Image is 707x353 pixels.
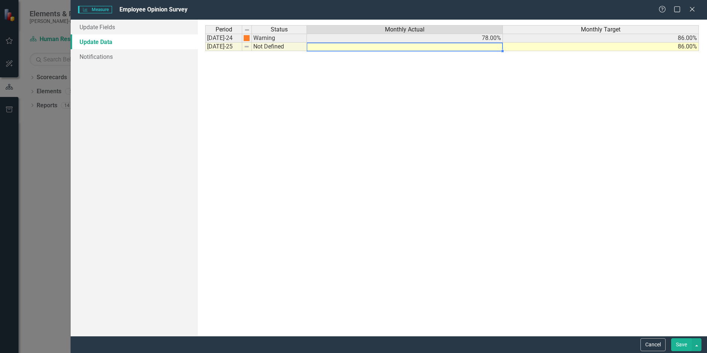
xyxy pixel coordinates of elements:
[216,26,232,33] span: Period
[119,6,187,13] span: Employee Opinion Survey
[671,338,692,351] button: Save
[503,34,699,43] td: 86.00%
[503,43,699,51] td: 86.00%
[640,338,666,351] button: Cancel
[244,44,250,50] img: 8DAGhfEEPCf229AAAAAElFTkSuQmCC
[244,35,250,41] img: fScmebvnAAAAH0lEQVRoge3BgQAAAADDoPlTX+EAVQEAAAAAAAAA8BohbAABVJpSrwAAAABJRU5ErkJggg==
[252,34,307,43] td: Warning
[244,27,250,33] img: 8DAGhfEEPCf229AAAAAElFTkSuQmCC
[252,43,307,51] td: Not Defined
[205,34,242,43] td: [DATE]-24
[71,34,198,49] a: Update Data
[71,49,198,64] a: Notifications
[581,26,620,33] span: Monthly Target
[71,20,198,34] a: Update Fields
[307,34,503,43] td: 78.00%
[271,26,288,33] span: Status
[385,26,424,33] span: Monthly Actual
[78,6,112,13] span: Measure
[205,43,242,51] td: [DATE]-25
